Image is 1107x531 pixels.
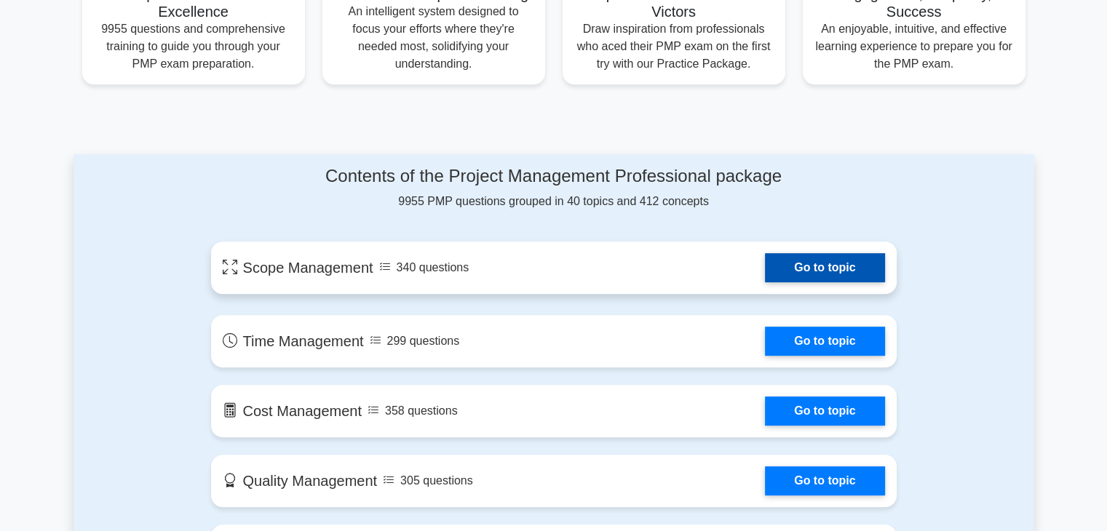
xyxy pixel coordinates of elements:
h4: Contents of the Project Management Professional package [211,166,897,187]
a: Go to topic [765,396,884,426]
p: 9955 questions and comprehensive training to guide you through your PMP exam preparation. [94,20,293,73]
a: Go to topic [765,327,884,356]
p: An enjoyable, intuitive, and effective learning experience to prepare you for the PMP exam. [814,20,1014,73]
div: 9955 PMP questions grouped in 40 topics and 412 concepts [211,166,897,210]
p: Draw inspiration from professionals who aced their PMP exam on the first try with our Practice Pa... [574,20,774,73]
a: Go to topic [765,466,884,495]
a: Go to topic [765,253,884,282]
p: An intelligent system designed to focus your efforts where they're needed most, solidifying your ... [334,3,533,73]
